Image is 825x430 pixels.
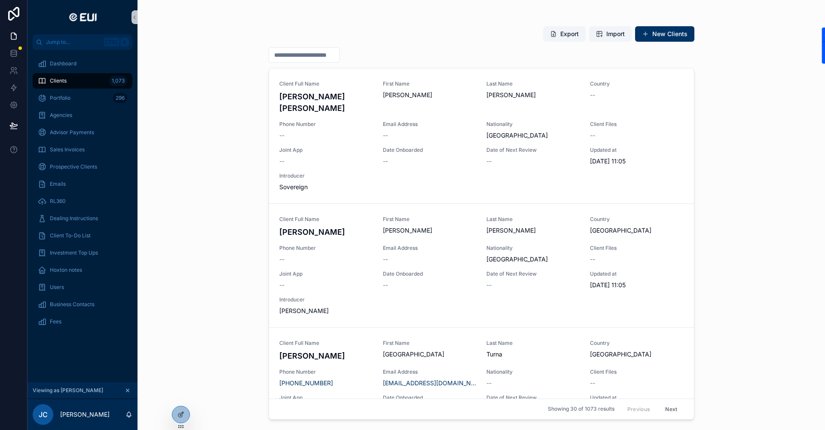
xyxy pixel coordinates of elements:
[39,409,48,420] span: JC
[279,91,373,114] h4: [PERSON_NAME] [PERSON_NAME]
[50,95,70,101] span: Portfolio
[50,267,82,273] span: Hoxton notes
[50,163,97,170] span: Prospective Clients
[486,226,580,235] span: [PERSON_NAME]
[590,340,683,347] span: Country
[383,394,476,401] span: Date Onboarded
[486,216,580,223] span: Last Name
[50,249,98,256] span: Investment Top Ups
[50,60,76,67] span: Dashboard
[50,146,85,153] span: Sales Invoices
[33,387,103,394] span: Viewing as [PERSON_NAME]
[383,147,476,154] span: Date Onboarded
[50,181,66,187] span: Emails
[33,314,132,329] a: Fees
[548,406,614,413] span: Showing 30 of 1073 results
[33,159,132,175] a: Prospective Clients
[383,340,476,347] span: First Name
[590,216,683,223] span: Country
[590,379,595,387] span: --
[383,157,388,166] span: --
[279,216,373,223] span: Client Full Name
[383,216,476,223] span: First Name
[486,157,492,166] span: --
[590,369,683,375] span: Client Files
[383,255,388,264] span: --
[113,93,127,103] div: 296
[635,26,694,42] button: New Clients
[279,226,373,238] h4: [PERSON_NAME]
[33,211,132,226] a: Dealing Instructions
[486,394,580,401] span: Date of Next Review
[383,226,476,235] span: [PERSON_NAME]
[33,125,132,140] a: Advisor Payments
[590,147,683,154] span: Updated at
[269,203,694,327] a: Client Full Name[PERSON_NAME]First Name[PERSON_NAME]Last Name[PERSON_NAME]Country[GEOGRAPHIC_DATA...
[46,39,101,46] span: Jump to...
[33,142,132,157] a: Sales Invoices
[383,121,476,128] span: Email Address
[279,369,373,375] span: Phone Number
[383,80,476,87] span: First Name
[383,281,388,289] span: --
[543,26,586,42] button: Export
[279,307,373,315] span: [PERSON_NAME]
[50,232,91,239] span: Client To-Do List
[590,245,683,252] span: Client Files
[590,270,683,277] span: Updated at
[33,56,132,71] a: Dashboard
[486,80,580,87] span: Last Name
[50,129,94,136] span: Advisor Payments
[590,131,595,140] span: --
[486,281,492,289] span: --
[383,91,476,99] span: [PERSON_NAME]
[383,131,388,140] span: --
[279,296,373,303] span: Introducer
[590,281,683,289] span: [DATE] 11:05
[590,255,595,264] span: --
[486,270,580,277] span: Date of Next Review
[279,379,333,387] a: [PHONE_NUMBER]
[279,121,373,128] span: Phone Number
[279,131,284,140] span: --
[383,350,476,359] span: [GEOGRAPHIC_DATA]
[590,91,595,99] span: --
[279,147,373,154] span: Joint App
[279,157,284,166] span: --
[590,157,683,166] span: [DATE] 11:05
[50,301,95,308] span: Business Contacts
[279,394,373,401] span: Joint App
[50,77,67,84] span: Clients
[486,91,580,99] span: [PERSON_NAME]
[279,281,284,289] span: --
[109,76,127,86] div: 1,073
[50,318,61,325] span: Fees
[279,350,373,362] h4: [PERSON_NAME]
[590,226,683,235] span: [GEOGRAPHIC_DATA]
[33,107,132,123] a: Agencies
[269,68,694,203] a: Client Full Name[PERSON_NAME] [PERSON_NAME]First Name[PERSON_NAME]Last Name[PERSON_NAME]Country--...
[33,193,132,209] a: RL360
[50,215,98,222] span: Dealing Instructions
[486,245,580,252] span: Nationality
[590,394,683,401] span: Updated at
[121,39,128,46] span: K
[50,284,64,291] span: Users
[33,279,132,295] a: Users
[486,350,580,359] span: Turna
[383,379,476,387] a: [EMAIL_ADDRESS][DOMAIN_NAME]
[659,402,683,416] button: Next
[590,80,683,87] span: Country
[486,369,580,375] span: Nationality
[33,73,132,89] a: Clients1,073
[606,30,625,38] span: Import
[383,245,476,252] span: Email Address
[33,90,132,106] a: Portfolio296
[33,176,132,192] a: Emails
[590,121,683,128] span: Client Files
[486,340,580,347] span: Last Name
[27,50,137,341] div: scrollable content
[486,131,548,140] span: [GEOGRAPHIC_DATA]
[279,183,373,191] span: Sovereign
